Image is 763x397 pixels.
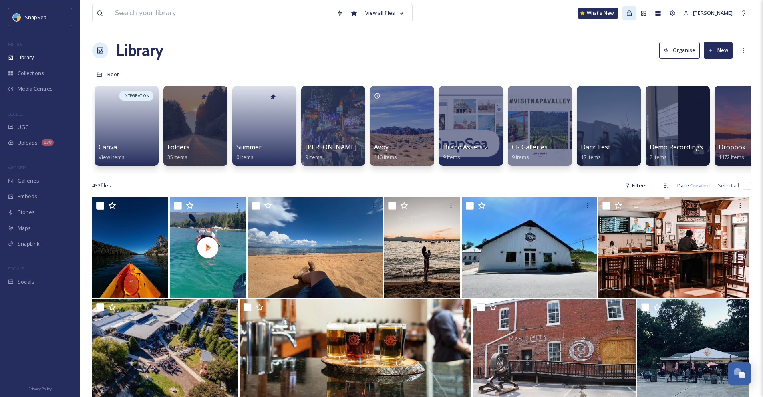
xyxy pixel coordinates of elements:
[680,5,737,21] a: [PERSON_NAME]
[8,41,22,47] span: MEDIA
[18,208,35,216] span: Stories
[18,54,34,61] span: Library
[443,153,460,161] span: 9 items
[650,143,703,151] span: Demo Recordings
[8,111,25,117] span: COLLECT
[581,153,601,161] span: 17 items
[8,165,26,171] span: WIDGETS
[28,383,52,393] a: Privacy Policy
[719,143,745,161] a: Dropbox1472 items
[116,38,163,62] a: Library
[621,178,651,193] div: Filters
[462,197,597,298] img: pro re nata .jpeg
[361,5,408,21] a: View all files
[673,178,714,193] div: Date Created
[374,143,389,151] span: Avoy
[693,9,733,16] span: [PERSON_NAME]
[581,143,610,151] span: Darz Test
[18,278,34,286] span: Socials
[443,143,488,161] a: Brand Assets 29 items
[650,153,667,161] span: 2 items
[92,82,161,166] a: INTEGRATIONCanvaView Items
[443,143,488,151] span: Brand Assets 2
[659,42,704,58] a: Organise
[18,224,31,232] span: Maps
[8,266,24,272] span: SOCIALS
[305,153,322,161] span: 9 items
[650,143,703,161] a: Demo Recordings2 items
[42,139,54,146] div: 130
[18,69,44,77] span: Collections
[170,197,246,298] img: thumbnail
[578,8,618,19] a: What's New
[107,69,119,79] a: Root
[305,143,356,151] span: [PERSON_NAME]
[581,143,610,161] a: Darz Test17 items
[728,362,751,385] button: Open Chat
[512,143,548,151] span: CR Galleries
[374,153,397,161] span: 110 items
[167,143,189,161] a: Folders35 items
[374,143,397,161] a: Avoy110 items
[99,153,125,161] span: View Items
[512,143,548,161] a: CR Galleries9 items
[659,42,700,58] button: Organise
[384,197,460,298] img: sammy.inthe.sierra-17895184803314981.jpeg
[18,240,40,248] span: SnapLink
[167,153,187,161] span: 35 items
[236,153,254,161] span: 0 items
[719,153,744,161] span: 1472 items
[236,143,262,151] span: Summer
[18,193,37,200] span: Embeds
[18,139,38,147] span: Uploads
[305,143,356,161] a: [PERSON_NAME]9 items
[248,197,383,298] img: biggb45s-17857593744438339.jpeg
[236,143,262,161] a: Summer0 items
[92,182,111,189] span: 432 file s
[512,153,529,161] span: 9 items
[111,4,332,22] input: Search your library
[598,197,749,298] img: redbeard brewing .jpg
[123,93,149,99] span: INTEGRATION
[107,71,119,78] span: Root
[719,143,745,151] span: Dropbox
[25,14,46,21] span: SnapSea
[28,386,52,391] span: Privacy Policy
[92,197,168,298] img: photos.by.ranjiv-17994277781821205.jpeg
[18,177,39,185] span: Galleries
[167,143,189,151] span: Folders
[718,182,739,189] span: Select all
[99,143,117,151] span: Canva
[704,42,733,58] button: New
[18,123,28,131] span: UGC
[18,85,53,93] span: Media Centres
[13,13,21,21] img: snapsea-logo.png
